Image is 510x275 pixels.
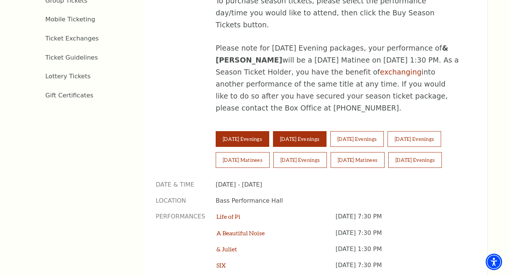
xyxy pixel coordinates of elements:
[388,152,442,168] button: [DATE] Evenings
[45,92,93,99] a: Gift Certificates
[486,254,502,270] div: Accessibility Menu
[336,212,465,229] p: [DATE] 7:30 PM
[216,245,237,253] a: & Juliet
[216,42,459,114] p: Please note for [DATE] Evening packages, your performance of will be a [DATE] Matinee on [DATE] 1...
[273,152,327,168] button: [DATE] Evenings
[45,16,95,23] a: Mobile Ticketing
[273,131,327,147] button: [DATE] Evenings
[216,152,270,168] button: [DATE] Matinees
[331,152,385,168] button: [DATE] Matinees
[216,213,240,220] a: Life of Pi
[380,68,422,76] a: exchanging
[45,35,99,42] a: Ticket Exchanges
[216,197,465,205] p: Bass Performance Hall
[156,197,204,205] p: Location
[216,131,269,147] button: [DATE] Evenings
[336,245,465,261] p: [DATE] 1:30 PM
[216,181,465,189] p: [DATE] - [DATE]
[216,229,265,236] a: A Beautiful Noise
[388,131,441,147] button: [DATE] Evenings
[45,54,98,61] a: Ticket Guidelines
[330,131,384,147] button: [DATE] Evenings
[336,229,465,245] p: [DATE] 7:30 PM
[216,262,226,269] a: SIX
[45,73,91,80] a: Lottery Tickets
[156,181,204,189] p: Date & Time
